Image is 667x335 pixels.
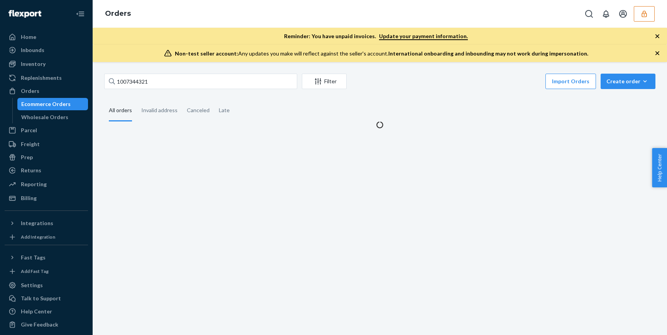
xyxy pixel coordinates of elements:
[5,85,88,97] a: Orders
[21,194,37,202] div: Billing
[175,50,588,57] div: Any updates you make will reflect against the seller's account.
[598,6,614,22] button: Open notifications
[21,254,46,261] div: Fast Tags
[21,113,68,121] div: Wholesale Orders
[5,267,88,276] a: Add Fast Tag
[5,31,88,43] a: Home
[615,6,631,22] button: Open account menu
[8,10,41,18] img: Flexport logo
[21,219,53,227] div: Integrations
[21,74,62,82] div: Replenishments
[104,74,297,89] input: Search orders
[219,100,230,120] div: Late
[21,126,37,134] div: Parcel
[21,140,40,148] div: Freight
[5,164,88,177] a: Returns
[379,33,468,40] a: Update your payment information.
[21,308,52,315] div: Help Center
[109,100,132,121] div: All orders
[5,251,88,264] button: Fast Tags
[5,138,88,150] a: Freight
[21,87,39,95] div: Orders
[141,100,178,120] div: Invalid address
[105,9,131,18] a: Orders
[302,77,346,85] div: Filter
[21,295,61,302] div: Talk to Support
[21,100,71,108] div: Ecommerce Orders
[17,98,88,110] a: Ecommerce Orders
[5,292,88,305] a: Talk to Support
[652,148,667,187] button: Help Center
[99,3,137,25] ol: breadcrumbs
[17,111,88,123] a: Wholesale Orders
[545,74,596,89] button: Import Orders
[5,58,88,70] a: Inventory
[5,279,88,291] a: Settings
[73,6,88,22] button: Close Navigation
[21,180,47,188] div: Reporting
[21,60,46,68] div: Inventory
[21,153,33,161] div: Prep
[606,77,650,85] div: Create order
[5,217,88,229] button: Integrations
[21,234,55,240] div: Add Integration
[5,72,88,84] a: Replenishments
[21,167,41,174] div: Returns
[5,151,88,163] a: Prep
[5,305,88,318] a: Help Center
[5,44,88,56] a: Inbounds
[21,281,43,289] div: Settings
[21,46,44,54] div: Inbounds
[21,321,58,328] div: Give Feedback
[302,74,347,89] button: Filter
[581,6,597,22] button: Open Search Box
[5,178,88,190] a: Reporting
[175,50,238,57] span: Non-test seller account:
[5,318,88,331] button: Give Feedback
[187,100,210,120] div: Canceled
[284,32,468,40] p: Reminder: You have unpaid invoices.
[5,124,88,136] a: Parcel
[388,50,588,57] span: International onboarding and inbounding may not work during impersonation.
[21,33,36,41] div: Home
[5,192,88,204] a: Billing
[21,268,49,274] div: Add Fast Tag
[5,232,88,242] a: Add Integration
[601,74,655,89] button: Create order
